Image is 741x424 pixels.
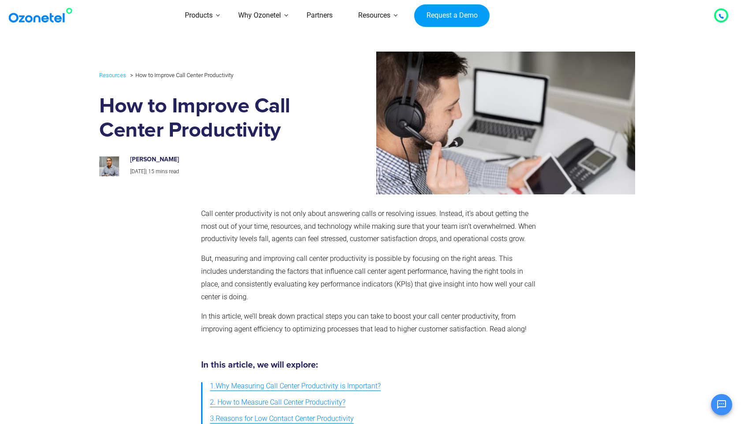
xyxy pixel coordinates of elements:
[201,208,536,245] p: Call center productivity is not only about answering calls or resolving issues. Instead, it’s abo...
[201,253,536,303] p: But, measuring and improving call center productivity is possible by focusing on the right areas....
[210,378,381,394] a: 1.Why Measuring Call Center Productivity is Important?
[130,168,146,175] span: [DATE]
[210,394,345,411] a: 2. How to Measure Call Center Productivity?
[210,380,381,393] span: 1.Why Measuring Call Center Productivity is Important?
[99,70,126,80] a: Resources
[210,396,345,409] span: 2. How to Measure Call Center Productivity?
[128,70,233,81] li: How to Improve Call Center Productivity
[156,168,179,175] span: mins read
[130,167,316,177] p: |
[130,156,316,164] h6: [PERSON_NAME]
[148,168,154,175] span: 15
[99,156,119,176] img: prashanth-kancherla_avatar-200x200.jpeg
[99,94,326,143] h1: How to Improve Call Center Productivity
[201,361,536,369] h5: In this article, we will explore:
[711,394,732,415] button: Open chat
[201,310,536,336] p: In this article, we’ll break down practical steps you can take to boost your call center producti...
[414,4,490,27] a: Request a Demo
